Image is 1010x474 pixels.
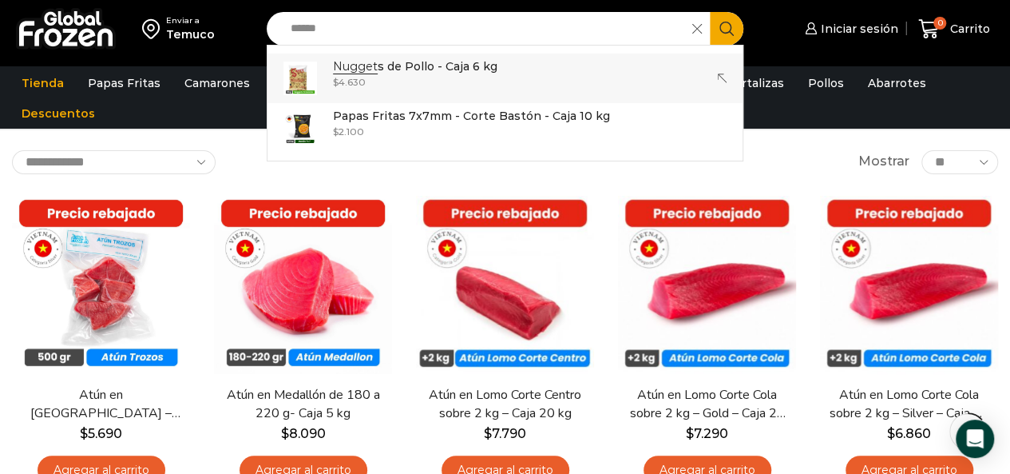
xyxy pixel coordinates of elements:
a: Hortalizas [717,68,792,98]
bdi: 7.790 [484,426,526,441]
a: 0 Carrito [914,10,994,48]
span: $ [333,125,339,137]
a: Atún en Lomo Corte Cola sobre 2 kg – Silver – Caja 20 kg [829,386,989,423]
p: s de Pollo - Caja 6 kg [333,58,497,75]
a: Iniciar sesión [801,13,898,45]
a: Papas Fritas [80,68,168,98]
span: $ [887,426,895,441]
span: $ [333,76,339,88]
a: Abarrotes [860,68,934,98]
div: Enviar a [166,15,215,26]
img: address-field-icon.svg [142,15,166,42]
bdi: 2.100 [333,125,364,137]
a: Papas Fritas 7x7mm - Corte Bastón - Caja 10 kg $2.100 [267,103,743,153]
span: Iniciar sesión [817,21,898,37]
a: Atún en Lomo Corte Cola sobre 2 kg – Gold – Caja 20 kg [627,386,787,423]
span: 0 [933,17,946,30]
span: $ [484,426,492,441]
bdi: 5.690 [80,426,122,441]
div: Temuco [166,26,215,42]
a: Nuggets de Pollo - Caja 6 kg $4.630 [267,54,743,103]
a: Pollos [800,68,852,98]
strong: Nugget [333,59,378,74]
bdi: 6.860 [887,426,931,441]
a: Camarones [176,68,258,98]
bdi: 7.290 [686,426,728,441]
bdi: 8.090 [281,426,326,441]
select: Pedido de la tienda [12,150,216,174]
bdi: 4.630 [333,76,366,88]
div: Open Intercom Messenger [956,420,994,458]
p: Papas Fritas 7x7mm - Corte Bastón - Caja 10 kg [333,107,610,125]
a: Atún en [GEOGRAPHIC_DATA] – Caja 10 kg [21,386,181,423]
span: $ [686,426,694,441]
a: Atún en Medallón de 180 a 220 g- Caja 5 kg [223,386,383,423]
a: Descuentos [14,98,103,129]
span: Carrito [946,21,990,37]
button: Search button [710,12,743,46]
span: $ [80,426,88,441]
span: $ [281,426,289,441]
a: Tienda [14,68,72,98]
a: Atún en Lomo Corte Centro sobre 2 kg – Caja 20 kg [425,386,585,423]
span: Mostrar [858,153,909,171]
